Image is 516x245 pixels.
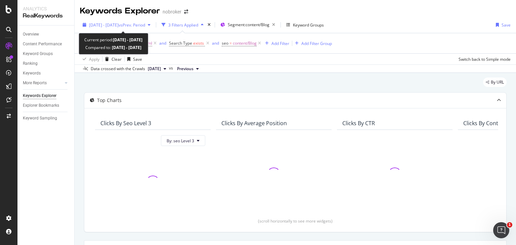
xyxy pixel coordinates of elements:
a: More Reports [23,80,63,87]
div: More Reports [23,80,47,87]
span: By URL [491,80,504,84]
span: [DATE] - [DATE] [89,22,119,28]
button: Apply [80,54,99,64]
div: nobroker [163,8,181,15]
button: and [159,40,166,46]
button: Add Filter Group [292,39,332,47]
button: Segment:content/Blog [218,19,278,30]
button: Add Filter [262,39,289,47]
div: legacy label [483,78,507,87]
button: and [212,40,219,46]
div: arrow-right-arrow-left [184,9,188,14]
button: By: seo Level 3 [161,135,205,146]
span: seo [222,40,228,46]
a: Keywords [23,70,70,77]
iframe: Intercom live chat [493,222,509,238]
button: 3 Filters Applied [159,19,206,30]
div: Keywords Explorer [23,92,56,99]
div: Add Filter [271,41,289,46]
a: Keywords Explorer [23,92,70,99]
div: Keywords Explorer [80,5,160,17]
a: Ranking [23,60,70,67]
div: Overview [23,31,39,38]
div: Add Filter Group [301,41,332,46]
div: Keyword Groups [293,22,324,28]
div: Clicks By seo Level 3 [100,120,151,127]
div: Ranking [23,60,38,67]
div: Clear [112,56,122,62]
div: Clicks By CTR [342,120,375,127]
span: exists [193,40,204,46]
button: Previous [174,65,202,73]
div: Analytics [23,5,69,12]
button: Save [493,19,511,30]
a: Content Performance [23,41,70,48]
div: Data crossed with the Crawls [91,66,145,72]
a: Explorer Bookmarks [23,102,70,109]
span: vs Prev. Period [119,22,145,28]
div: Save [133,56,142,62]
button: Save [125,54,142,64]
div: Top Charts [97,97,122,104]
div: Clicks By Average Position [221,120,287,127]
span: Previous [177,66,193,72]
div: Content Performance [23,41,62,48]
a: Keyword Groups [23,50,70,57]
span: vs [169,65,174,71]
span: Segment: content/Blog [228,22,269,28]
b: [DATE] - [DATE] [111,45,141,50]
button: [DATE] - [DATE]vsPrev. Period [80,19,153,30]
div: Compared to: [85,44,141,51]
a: Overview [23,31,70,38]
div: Save [502,22,511,28]
div: Keywords [23,70,41,77]
span: 2025 Jul. 7th [148,66,161,72]
span: 1 [507,222,512,228]
div: Keyword Sampling [23,115,57,122]
div: RealKeywords [23,12,69,20]
div: Switch back to Simple mode [459,56,511,62]
div: (scroll horizontally to see more widgets) [92,218,498,224]
button: Switch back to Simple mode [456,54,511,64]
b: [DATE] - [DATE] [113,37,142,43]
div: Apply [89,56,99,62]
span: Search Type [169,40,192,46]
span: By: seo Level 3 [167,138,194,144]
span: = [229,40,232,46]
div: Explorer Bookmarks [23,102,59,109]
button: Keyword Groups [284,19,327,30]
span: content/Blog [233,39,257,48]
div: Current period: [84,36,142,44]
div: Keyword Groups [23,50,53,57]
a: Keyword Sampling [23,115,70,122]
button: [DATE] [145,65,169,73]
button: Clear [102,54,122,64]
div: 3 Filters Applied [168,22,198,28]
div: times [206,21,212,28]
